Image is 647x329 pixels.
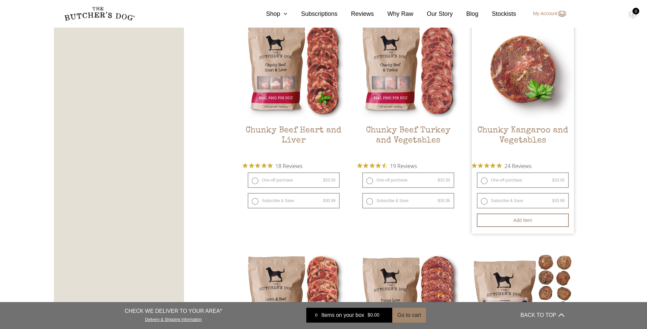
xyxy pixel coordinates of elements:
button: Add item [477,213,569,227]
a: Chunky Beef Turkey and VegetablesChunky Beef Turkey and Vegetables [357,18,459,157]
a: Stockists [479,9,516,19]
a: Chunky Beef Heart and LiverChunky Beef Heart and Liver [243,18,345,157]
bdi: 33.50 [323,178,336,183]
img: Chunky Beef Turkey and Vegetables [357,18,459,120]
bdi: 30.06 [438,198,450,203]
a: Why Raw [374,9,413,19]
div: 0 [311,312,321,319]
button: Rated 4.8 out of 5 stars from 24 reviews. Jump to reviews. [472,161,531,171]
button: Rated 4.9 out of 5 stars from 18 reviews. Jump to reviews. [243,161,302,171]
bdi: 32.50 [438,178,450,183]
span: $ [368,312,370,318]
a: Reviews [337,9,374,19]
a: Shop [252,9,287,19]
span: $ [323,198,326,203]
label: One-off purchase [362,172,454,188]
label: One-off purchase [477,172,569,188]
button: Rated 4.7 out of 5 stars from 19 reviews. Jump to reviews. [357,161,417,171]
a: My Account [526,10,566,18]
a: Chunky Kangaroo and Vegetables [472,18,574,157]
label: One-off purchase [248,172,340,188]
a: Blog [453,9,479,19]
bdi: 0.00 [368,312,379,318]
a: Subscriptions [287,9,337,19]
bdi: 30.99 [552,198,565,203]
h2: Chunky Beef Heart and Liver [243,126,345,157]
span: $ [323,178,326,183]
p: CHECK WE DELIVER TO YOUR AREA* [125,307,222,315]
button: BACK TO TOP [521,307,564,323]
span: 18 Reviews [275,161,302,171]
span: $ [438,178,440,183]
span: Items on your box [321,311,364,319]
div: 0 [633,8,639,14]
bdi: 30.99 [323,198,336,203]
label: Subscribe & Save [477,193,569,208]
span: $ [438,198,440,203]
label: Subscribe & Save [248,193,340,208]
img: TBD_Cart-Empty.png [628,10,637,19]
button: Go to cart [392,308,426,323]
img: Chunky Beef Heart and Liver [243,18,345,120]
label: Subscribe & Save [362,193,454,208]
span: 19 Reviews [390,161,417,171]
a: 0 Items on your box $0.00 [306,308,392,323]
h2: Chunky Beef Turkey and Vegetables [357,126,459,157]
span: 24 Reviews [504,161,531,171]
a: Delivery & Shipping Information [145,316,202,322]
h2: Chunky Kangaroo and Vegetables [472,126,574,157]
span: $ [552,178,555,183]
bdi: 33.50 [552,178,565,183]
a: Our Story [413,9,453,19]
span: $ [552,198,555,203]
